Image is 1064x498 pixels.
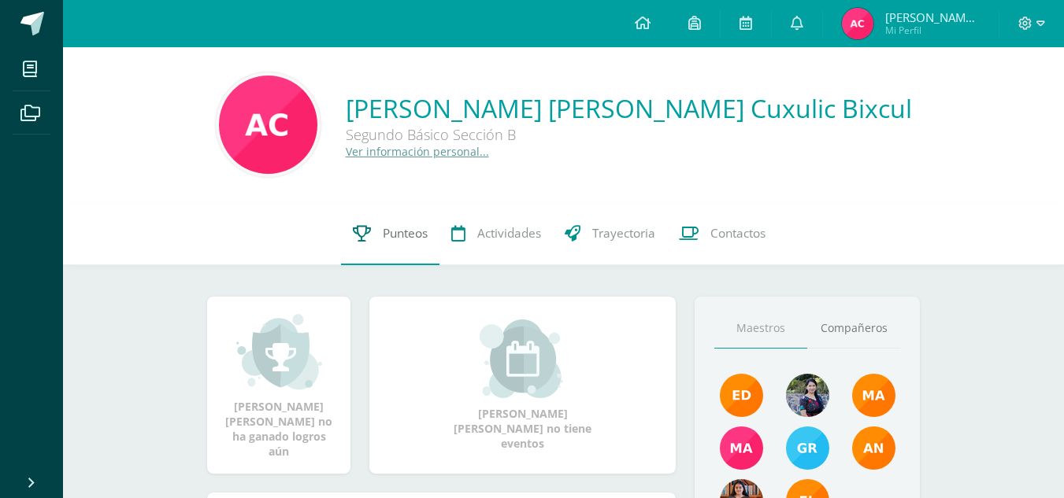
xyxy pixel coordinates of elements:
span: Punteos [383,225,428,242]
a: Trayectoria [553,202,667,265]
a: Ver información personal... [346,144,489,159]
a: Maestros [714,308,807,349]
a: Punteos [341,202,439,265]
div: Segundo Básico Sección B [346,125,818,144]
a: Actividades [439,202,553,265]
img: b7ce7144501556953be3fc0a459761b8.png [786,426,829,470]
a: [PERSON_NAME] [PERSON_NAME] Cuxulic Bixcul [346,91,912,125]
a: Contactos [667,202,777,265]
img: 7b796679ac8a5c7c8476872a402b7861.png [842,8,873,39]
img: 02199134e9ebb5b036805b0f7b8c0e28.png [219,76,317,174]
div: [PERSON_NAME] [PERSON_NAME] no ha ganado logros aún [223,312,335,459]
img: achievement_small.png [236,312,322,391]
a: Compañeros [807,308,900,349]
img: 9b17679b4520195df407efdfd7b84603.png [786,374,829,417]
span: Contactos [710,225,766,242]
span: Actividades [477,225,541,242]
span: [PERSON_NAME] [PERSON_NAME] [885,9,980,25]
span: Trayectoria [592,225,655,242]
img: 560278503d4ca08c21e9c7cd40ba0529.png [852,374,895,417]
img: f40e456500941b1b33f0807dd74ea5cf.png [720,374,763,417]
img: a348d660b2b29c2c864a8732de45c20a.png [852,426,895,470]
div: [PERSON_NAME] [PERSON_NAME] no tiene eventos [444,319,602,451]
img: event_small.png [480,319,565,398]
img: 7766054b1332a6085c7723d22614d631.png [720,426,763,470]
span: Mi Perfil [885,24,980,37]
